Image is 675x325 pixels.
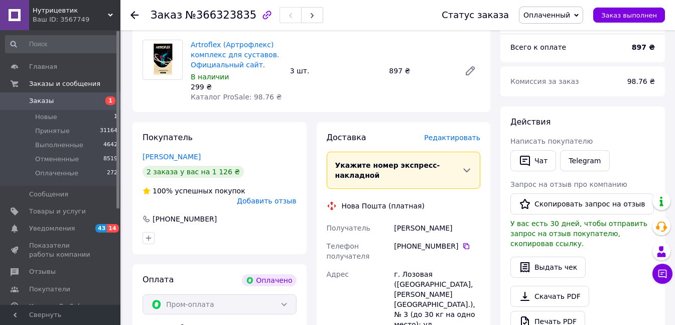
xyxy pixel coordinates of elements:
span: Заказы [29,96,54,105]
span: Новые [35,113,57,122]
div: 299 ₴ [191,82,282,92]
span: Написать покупателю [510,137,593,145]
a: Редактировать [460,61,480,81]
button: Чат с покупателем [652,264,672,284]
span: Адрес [327,270,349,278]
span: Уведомления [29,224,75,233]
span: Доставка [327,133,366,142]
span: Получатель [327,224,370,232]
span: Телефон получателя [327,242,370,260]
span: Покупатель [143,133,193,142]
img: Artroflex (Артрофлекс) комплекс для суставов. Официальный сайт. [152,40,174,79]
span: Нутрицевтик [33,6,108,15]
span: №366323835 [185,9,256,21]
span: Показатели работы компании [29,241,93,259]
div: Нова Пошта (платная) [339,201,427,211]
span: Главная [29,62,57,71]
button: Выдать чек [510,257,586,278]
span: Отзывы [29,267,56,276]
span: Добавить отзыв [237,197,296,205]
span: Товары и услуги [29,207,86,216]
span: Оплата [143,275,174,284]
span: Укажите номер экспресс-накладной [335,161,440,179]
span: 14 [107,224,118,233]
span: Заказ выполнен [601,12,657,19]
div: 897 ₴ [385,64,456,78]
div: [PERSON_NAME] [392,219,482,237]
span: Отмененные [35,155,79,164]
span: У вас есть 30 дней, чтобы отправить запрос на отзыв покупателю, скопировав ссылку. [510,220,647,248]
span: Каталог ProSale: 98.76 ₴ [191,93,282,101]
div: Оплачено [242,274,296,286]
span: Редактировать [424,134,480,142]
b: 897 ₴ [632,43,655,51]
span: Заказ [151,9,182,21]
div: Статус заказа [442,10,509,20]
button: Заказ выполнен [593,8,665,23]
div: 2 заказа у вас на 1 126 ₴ [143,166,244,178]
span: 98.76 ₴ [627,77,655,85]
div: успешных покупок [143,186,245,196]
span: Каталог ProSale [29,302,83,311]
div: [PHONE_NUMBER] [394,241,480,251]
a: Artroflex (Артрофлекс) комплекс для суставов. Официальный сайт. [191,41,279,69]
a: Telegram [560,150,609,171]
div: 3 шт. [286,64,385,78]
span: Всего к оплате [510,43,566,51]
a: [PERSON_NAME] [143,153,201,161]
span: Заказы и сообщения [29,79,100,88]
span: Сообщения [29,190,68,199]
span: 1 [114,113,117,122]
span: Запрос на отзыв про компанию [510,180,627,188]
span: 8519 [103,155,117,164]
a: Скачать PDF [510,286,589,307]
span: Принятые [35,127,70,136]
input: Поиск [5,35,118,53]
span: Оплаченный [523,11,570,19]
span: 100% [153,187,173,195]
button: Чат [510,150,556,171]
div: [PHONE_NUMBER] [152,214,218,224]
span: Выполненные [35,141,83,150]
span: Комиссия за заказ [510,77,579,85]
button: Скопировать запрос на отзыв [510,193,654,214]
span: 272 [107,169,117,178]
span: Оплаченные [35,169,78,178]
span: 4642 [103,141,117,150]
span: Действия [510,117,551,127]
span: Покупатели [29,285,70,294]
div: Ваш ID: 3567749 [33,15,120,24]
span: 31164 [100,127,117,136]
div: Вернуться назад [130,10,139,20]
span: 1 [105,96,115,105]
span: 43 [95,224,107,233]
span: В наличии [191,73,229,81]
